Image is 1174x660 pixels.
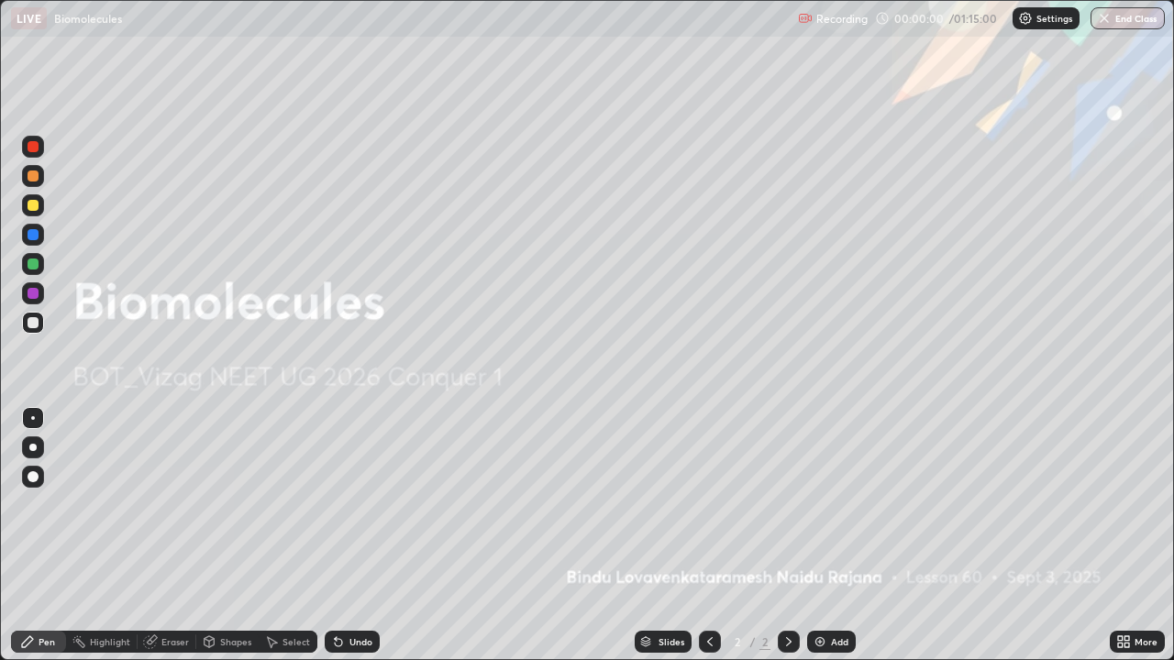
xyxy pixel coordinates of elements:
p: LIVE [17,11,41,26]
div: 2 [728,636,747,647]
div: Slides [659,637,684,646]
button: End Class [1091,7,1165,29]
img: recording.375f2c34.svg [798,11,813,26]
div: Undo [349,637,372,646]
div: Eraser [161,637,189,646]
div: More [1135,637,1157,646]
div: Pen [39,637,55,646]
img: add-slide-button [813,634,827,649]
p: Recording [816,12,868,26]
img: end-class-cross [1097,11,1112,26]
div: Shapes [220,637,251,646]
p: Settings [1036,14,1072,23]
div: Add [831,637,848,646]
div: Select [282,637,310,646]
p: Biomolecules [54,11,122,26]
div: / [750,636,756,647]
div: 2 [759,633,770,650]
img: class-settings-icons [1018,11,1033,26]
div: Highlight [90,637,130,646]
